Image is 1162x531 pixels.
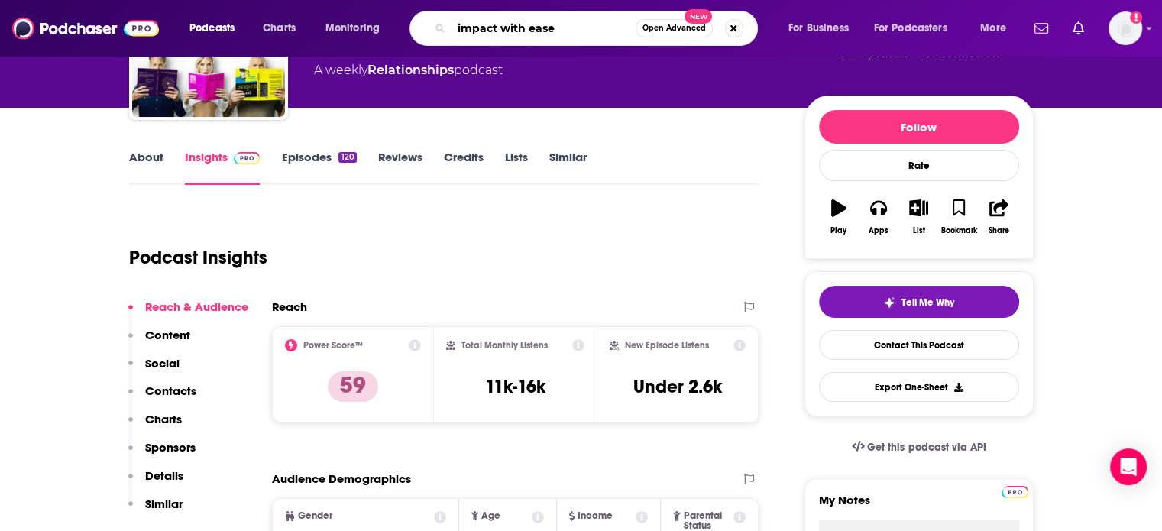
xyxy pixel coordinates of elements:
[980,18,1006,39] span: More
[272,471,411,486] h2: Audience Demographics
[684,511,731,531] span: Parental Status
[378,150,422,185] a: Reviews
[367,63,454,77] a: Relationships
[145,412,182,426] p: Charts
[325,18,380,39] span: Monitoring
[185,150,261,185] a: InsightsPodchaser Pro
[830,226,846,235] div: Play
[505,150,528,185] a: Lists
[1109,11,1142,45] img: User Profile
[129,246,267,269] h1: Podcast Insights
[461,340,548,351] h2: Total Monthly Listens
[128,299,248,328] button: Reach & Audience
[424,11,772,46] div: Search podcasts, credits, & more...
[819,330,1019,360] a: Contact This Podcast
[901,296,954,309] span: Tell Me Why
[642,24,706,32] span: Open Advanced
[939,189,979,244] button: Bookmark
[129,150,163,185] a: About
[145,384,196,398] p: Contacts
[840,429,999,466] a: Get this podcast via API
[272,299,307,314] h2: Reach
[788,18,849,39] span: For Business
[819,372,1019,402] button: Export One-Sheet
[145,356,180,371] p: Social
[883,296,895,309] img: tell me why sparkle
[315,16,400,40] button: open menu
[859,189,898,244] button: Apps
[481,511,500,521] span: Age
[1067,15,1090,41] a: Show notifications dropdown
[819,286,1019,318] button: tell me why sparkleTell Me Why
[1028,15,1054,41] a: Show notifications dropdown
[263,18,296,39] span: Charts
[578,511,613,521] span: Income
[128,412,182,440] button: Charts
[867,441,986,454] span: Get this podcast via API
[253,16,305,40] a: Charts
[128,328,190,356] button: Content
[12,14,159,43] img: Podchaser - Follow, Share and Rate Podcasts
[281,150,356,185] a: Episodes120
[485,375,545,398] h3: 11k-16k
[452,16,636,40] input: Search podcasts, credits, & more...
[869,226,888,235] div: Apps
[898,189,938,244] button: List
[819,150,1019,181] div: Rate
[444,150,484,185] a: Credits
[940,226,976,235] div: Bookmark
[303,340,363,351] h2: Power Score™
[189,18,235,39] span: Podcasts
[685,9,712,24] span: New
[128,468,183,497] button: Details
[145,299,248,314] p: Reach & Audience
[819,493,1019,520] label: My Notes
[819,189,859,244] button: Play
[145,440,196,455] p: Sponsors
[1110,448,1147,485] div: Open Intercom Messenger
[338,152,356,163] div: 120
[128,440,196,468] button: Sponsors
[328,371,378,402] p: 59
[145,497,183,511] p: Similar
[969,16,1025,40] button: open menu
[1130,11,1142,24] svg: Add a profile image
[989,226,1009,235] div: Share
[234,152,261,164] img: Podchaser Pro
[549,150,587,185] a: Similar
[864,16,969,40] button: open menu
[128,384,196,412] button: Contacts
[636,19,713,37] button: Open AdvancedNew
[1109,11,1142,45] span: Logged in as Ashley_Beenen
[874,18,947,39] span: For Podcasters
[179,16,254,40] button: open menu
[633,375,722,398] h3: Under 2.6k
[128,497,183,525] button: Similar
[145,468,183,483] p: Details
[1002,484,1028,498] a: Pro website
[128,356,180,384] button: Social
[298,511,332,521] span: Gender
[979,189,1018,244] button: Share
[1109,11,1142,45] button: Show profile menu
[625,340,709,351] h2: New Episode Listens
[913,226,925,235] div: List
[314,61,503,79] div: A weekly podcast
[819,110,1019,144] button: Follow
[778,16,868,40] button: open menu
[1002,486,1028,498] img: Podchaser Pro
[145,328,190,342] p: Content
